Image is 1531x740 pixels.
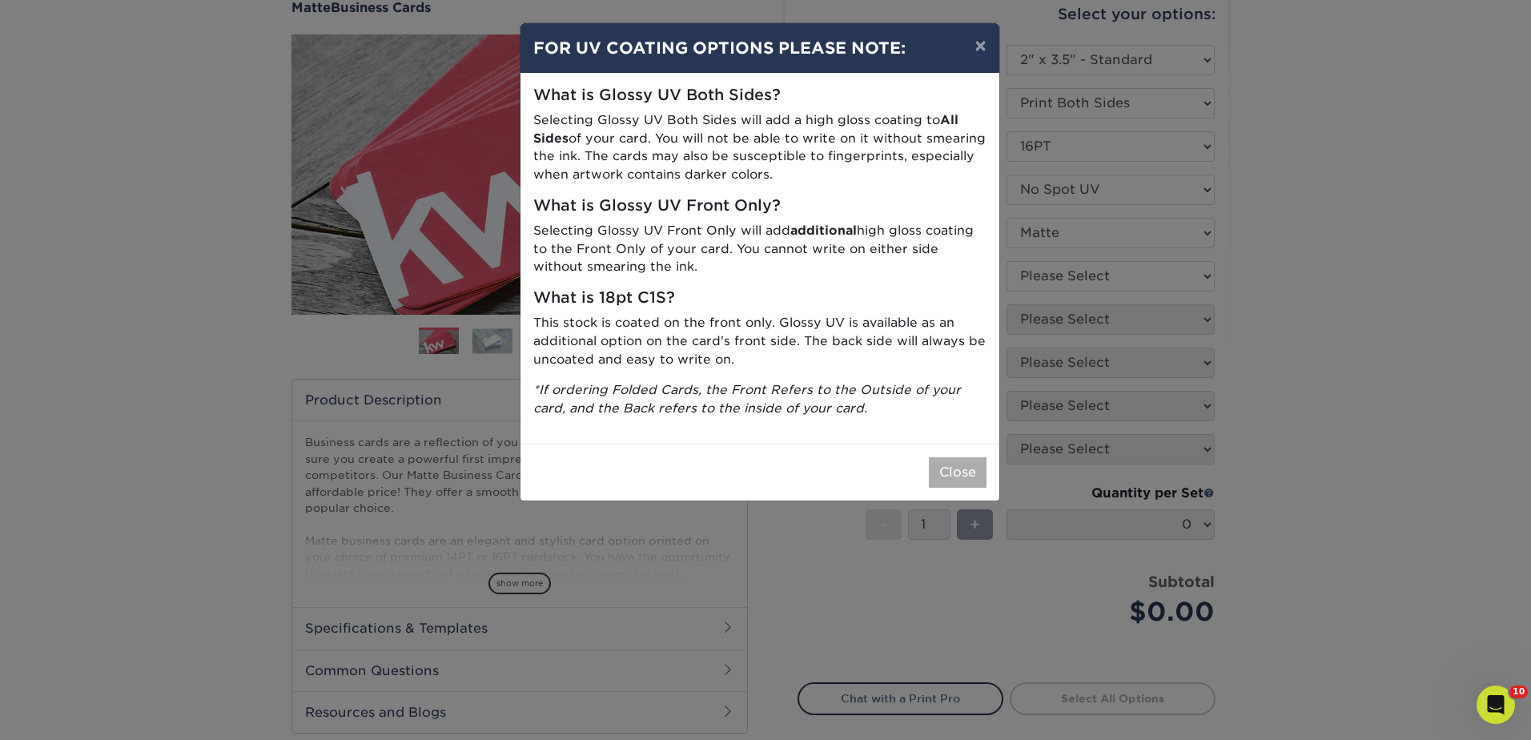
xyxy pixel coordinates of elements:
strong: additional [790,223,857,238]
span: 10 [1509,686,1528,698]
p: Selecting Glossy UV Both Sides will add a high gloss coating to of your card. You will not be abl... [533,111,987,184]
button: Close [929,457,987,488]
h4: FOR UV COATING OPTIONS PLEASE NOTE: [533,36,987,60]
button: × [962,23,999,68]
strong: All Sides [533,112,958,146]
h5: What is Glossy UV Front Only? [533,197,987,215]
h5: What is Glossy UV Both Sides? [533,86,987,105]
h5: What is 18pt C1S? [533,289,987,308]
p: Selecting Glossy UV Front Only will add high gloss coating to the Front Only of your card. You ca... [533,222,987,276]
i: *If ordering Folded Cards, the Front Refers to the Outside of your card, and the Back refers to t... [533,382,961,416]
p: This stock is coated on the front only. Glossy UV is available as an additional option on the car... [533,314,987,368]
iframe: Intercom live chat [1477,686,1515,724]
